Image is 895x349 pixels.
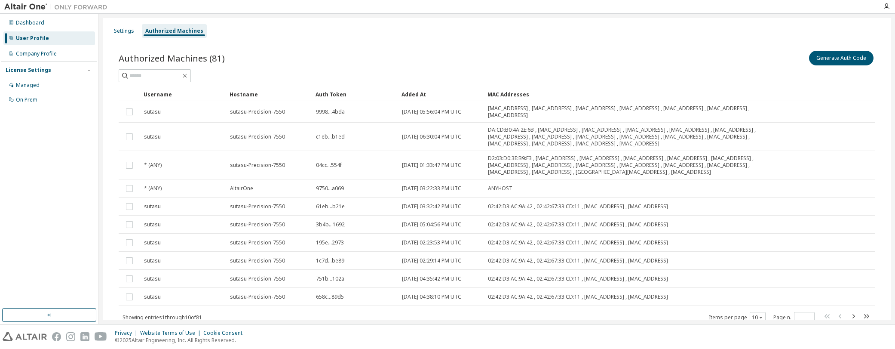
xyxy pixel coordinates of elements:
[114,28,134,34] div: Settings
[16,50,57,57] div: Company Profile
[402,162,461,169] span: [DATE] 01:33:47 PM UTC
[402,275,461,282] span: [DATE] 04:35:42 PM UTC
[402,239,461,246] span: [DATE] 02:23:53 PM UTC
[230,239,285,246] span: sutasu-Precision-7550
[95,332,107,341] img: youtube.svg
[773,312,815,323] span: Page n.
[488,127,783,147] span: DA:CD:B0:4A:2E:6B , [MAC_ADDRESS] , [MAC_ADDRESS] , [MAC_ADDRESS] , [MAC_ADDRESS] , [MAC_ADDRESS]...
[66,332,75,341] img: instagram.svg
[809,51,874,65] button: Generate Auth Code
[402,293,461,300] span: [DATE] 04:38:10 PM UTC
[230,162,285,169] span: sutasu-Precision-7550
[144,221,161,228] span: sutasu
[230,87,309,101] div: Hostname
[402,108,461,115] span: [DATE] 05:56:04 PM UTC
[203,330,248,337] div: Cookie Consent
[16,82,40,89] div: Managed
[16,96,37,103] div: On Prem
[488,105,783,119] span: [MAC_ADDRESS] , [MAC_ADDRESS] , [MAC_ADDRESS] , [MAC_ADDRESS] , [MAC_ADDRESS] , [MAC_ADDRESS] , [...
[115,337,248,344] p: © 2025 Altair Engineering, Inc. All Rights Reserved.
[144,108,161,115] span: sutasu
[144,239,161,246] span: sutasu
[80,332,89,341] img: linkedin.svg
[52,332,61,341] img: facebook.svg
[316,257,344,264] span: 1c7d...be89
[316,275,344,282] span: 751b...102a
[145,28,203,34] div: Authorized Machines
[4,3,112,11] img: Altair One
[402,185,461,192] span: [DATE] 03:22:33 PM UTC
[230,257,285,264] span: sutasu-Precision-7550
[144,293,161,300] span: sutasu
[230,275,285,282] span: sutasu-Precision-7550
[402,133,461,140] span: [DATE] 06:30:04 PM UTC
[119,52,225,64] span: Authorized Machines (81)
[123,314,202,321] span: Showing entries 1 through 10 of 81
[16,19,44,26] div: Dashboard
[488,185,512,192] span: ANYHOST
[230,203,285,210] span: sutasu-Precision-7550
[316,108,345,115] span: 9998...4bda
[144,275,161,282] span: sutasu
[6,67,51,74] div: License Settings
[402,257,461,264] span: [DATE] 02:29:14 PM UTC
[144,133,161,140] span: sutasu
[144,185,162,192] span: * (ANY)
[316,221,345,228] span: 3b4b...1692
[115,330,140,337] div: Privacy
[488,221,668,228] span: 02:42:D3:AC:9A:42 , 02:42:67:33:CD:11 , [MAC_ADDRESS] , [MAC_ADDRESS]
[316,185,344,192] span: 9750...a069
[488,203,668,210] span: 02:42:D3:AC:9A:42 , 02:42:67:33:CD:11 , [MAC_ADDRESS] , [MAC_ADDRESS]
[316,239,344,246] span: 195e...2973
[230,293,285,300] span: sutasu-Precision-7550
[488,239,668,246] span: 02:42:D3:AC:9A:42 , 02:42:67:33:CD:11 , [MAC_ADDRESS] , [MAC_ADDRESS]
[402,203,461,210] span: [DATE] 03:32:42 PM UTC
[316,87,395,101] div: Auth Token
[316,203,345,210] span: 61eb...b21e
[230,185,253,192] span: AltairOne
[3,332,47,341] img: altair_logo.svg
[487,87,783,101] div: MAC Addresses
[144,203,161,210] span: sutasu
[316,293,344,300] span: 658c...89d5
[402,87,481,101] div: Added At
[144,257,161,264] span: sutasu
[488,257,668,264] span: 02:42:D3:AC:9A:42 , 02:42:67:33:CD:11 , [MAC_ADDRESS] , [MAC_ADDRESS]
[316,162,342,169] span: 04cc...554f
[144,87,223,101] div: Username
[230,108,285,115] span: sutasu-Precision-7550
[316,133,345,140] span: c1eb...b1ed
[488,293,668,300] span: 02:42:D3:AC:9A:42 , 02:42:67:33:CD:11 , [MAC_ADDRESS] , [MAC_ADDRESS]
[488,155,783,176] span: D2:03:D0:3E:B9:F3 , [MAC_ADDRESS] , [MAC_ADDRESS] , [MAC_ADDRESS] , [MAC_ADDRESS] , [MAC_ADDRESS]...
[230,133,285,140] span: sutasu-Precision-7550
[752,314,763,321] button: 10
[16,35,49,42] div: User Profile
[709,312,766,323] span: Items per page
[144,162,162,169] span: * (ANY)
[402,221,461,228] span: [DATE] 05:04:56 PM UTC
[140,330,203,337] div: Website Terms of Use
[488,275,668,282] span: 02:42:D3:AC:9A:42 , 02:42:67:33:CD:11 , [MAC_ADDRESS] , [MAC_ADDRESS]
[230,221,285,228] span: sutasu-Precision-7550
